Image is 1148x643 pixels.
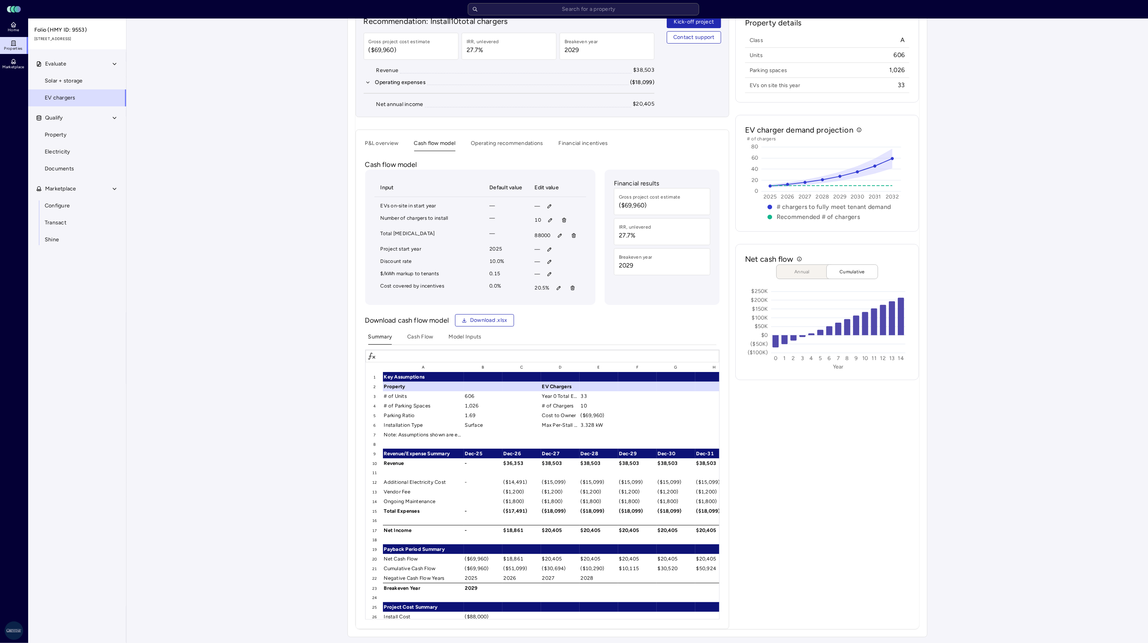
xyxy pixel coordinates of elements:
[565,45,598,55] span: 2029
[366,439,383,449] div: 8
[470,316,507,325] span: Download .xlsx
[799,194,812,200] text: 2027
[366,544,383,554] div: 19
[366,420,383,430] div: 6
[502,458,541,468] div: $36,353
[366,535,383,544] div: 18
[580,487,618,497] div: ($1,200)
[894,51,905,59] span: 606
[464,362,502,372] div: B
[464,564,502,573] div: ($69,960)
[383,391,464,401] div: # of Units
[28,160,126,177] a: Documents
[667,31,721,44] button: Contact support
[483,212,528,228] td: —
[900,36,905,44] span: A
[828,355,831,362] text: 6
[464,411,502,420] div: 1.69
[366,516,383,525] div: 16
[667,16,721,28] button: Kick-off project
[750,341,768,347] text: ($50K)
[455,314,514,327] button: Download .xlsx
[502,487,541,497] div: ($1,200)
[752,177,759,183] text: 20
[464,506,502,516] div: -
[541,382,580,391] div: EV Chargers
[366,411,383,420] div: 5
[541,564,580,573] div: ($30,694)
[580,477,618,487] div: ($15,099)
[541,477,580,487] div: ($15,099)
[383,449,464,458] div: Revenue/Expense Summary
[366,573,383,583] div: 22
[657,554,695,564] div: $20,405
[383,430,464,439] div: Note: Assumptions shown are editable in Model Inputs only
[816,194,829,200] text: 2028
[752,315,768,321] text: $100K
[383,497,464,506] div: Ongoing Maintenance
[502,554,541,564] div: $18,861
[618,554,657,564] div: $20,405
[464,612,502,621] div: ($88,000)
[483,179,528,197] th: Default value
[837,355,840,362] text: 7
[464,420,502,430] div: Surface
[851,194,864,200] text: 2030
[383,411,464,420] div: Parking Ratio
[752,306,768,312] text: $150K
[761,332,768,338] text: $0
[580,573,618,583] div: 2028
[45,236,59,244] span: Shine
[657,449,695,458] div: Dec-30
[535,202,540,210] span: —
[366,497,383,506] div: 14
[695,487,734,497] div: ($1,200)
[633,100,654,108] div: $20,405
[619,193,681,201] div: Gross project cost estimate
[383,487,464,497] div: Vendor Fee
[695,525,734,535] div: $20,405
[751,144,759,150] text: 80
[618,506,657,516] div: ($18,099)
[375,78,426,87] div: Operating expenses
[366,564,383,573] div: 21
[695,564,734,573] div: $50,924
[366,525,383,535] div: 17
[483,256,528,268] td: 10.0%
[45,148,70,156] span: Electricity
[541,506,580,516] div: ($18,099)
[28,126,126,143] a: Property
[695,362,734,372] div: H
[614,179,710,188] p: Financial results
[5,621,23,640] img: Greystar AS
[464,583,502,593] div: 2029
[898,81,905,89] span: 33
[28,56,127,72] button: Evaluate
[580,391,618,401] div: 33
[541,458,580,468] div: $38,503
[374,200,484,212] td: EVs on-site in start year
[383,362,464,372] div: A
[529,179,586,197] th: Edit value
[580,420,618,430] div: 3.328 kW
[502,449,541,458] div: Dec-26
[695,458,734,468] div: $38,503
[580,411,618,420] div: ($69,960)
[618,525,657,535] div: $20,405
[502,362,541,372] div: C
[28,214,126,231] a: Transact
[483,280,528,296] td: 0.0%
[695,477,734,487] div: ($15,099)
[747,136,776,141] text: # of chargers
[366,382,383,391] div: 2
[28,72,126,89] a: Solar + storage
[819,355,822,362] text: 5
[383,401,464,411] div: # of Parking Spaces
[618,458,657,468] div: $38,503
[657,487,695,497] div: ($1,200)
[464,458,502,468] div: -
[383,544,464,554] div: Payback Period Summary
[502,477,541,487] div: ($14,491)
[886,194,899,200] text: 2032
[541,573,580,583] div: 2027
